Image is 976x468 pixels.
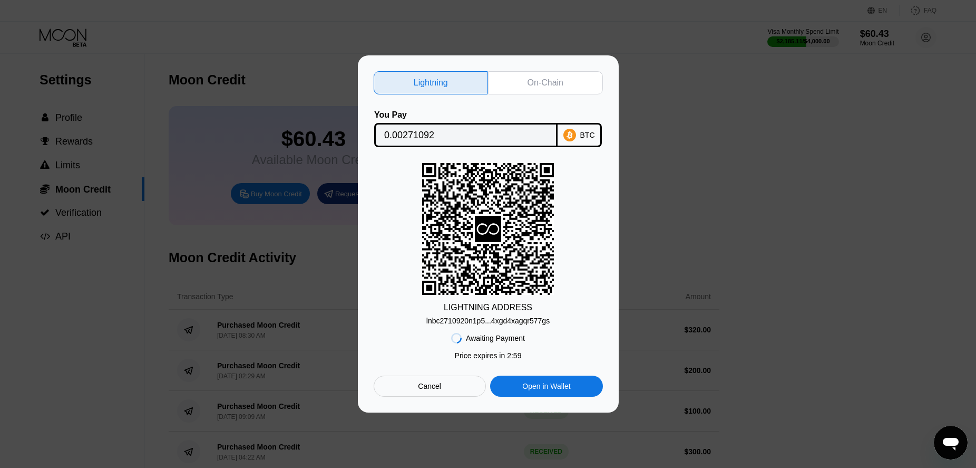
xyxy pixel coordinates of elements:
div: Cancel [374,376,486,397]
div: Lightning [374,71,489,94]
div: Awaiting Payment [466,334,525,342]
div: Price expires in [455,351,522,360]
div: lnbc2710920n1p5...4xgd4xagqr577gs [426,317,550,325]
div: BTC [580,131,595,139]
div: On-Chain [528,78,563,88]
div: Open in Wallet [490,376,602,397]
div: On-Chain [488,71,603,94]
iframe: Button to launch messaging window [934,426,968,460]
div: You Pay [374,110,558,120]
div: Open in Wallet [522,381,570,391]
div: LIGHTNING ADDRESS [444,303,532,312]
div: You PayBTC [374,110,603,147]
div: Cancel [418,381,441,391]
span: 2 : 59 [507,351,521,360]
div: Lightning [414,78,448,88]
div: lnbc2710920n1p5...4xgd4xagqr577gs [426,312,550,325]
